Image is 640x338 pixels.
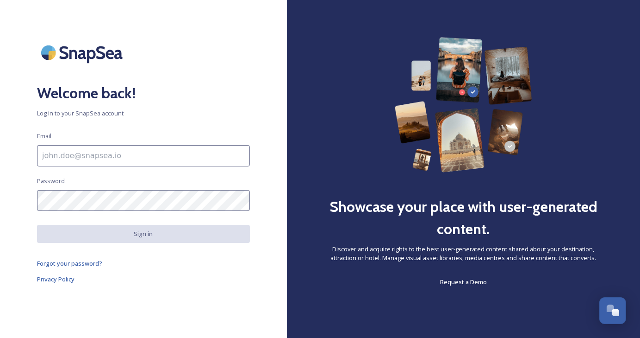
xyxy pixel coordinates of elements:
input: john.doe@snapsea.io [37,145,250,166]
button: Sign in [37,225,250,243]
span: Discover and acquire rights to the best user-generated content shared about your destination, att... [324,245,603,262]
a: Request a Demo [440,276,487,287]
img: SnapSea Logo [37,37,130,68]
span: Request a Demo [440,278,487,286]
button: Open Chat [599,297,626,324]
h2: Welcome back! [37,82,250,104]
span: Forgot your password? [37,259,102,268]
span: Privacy Policy [37,275,75,283]
a: Privacy Policy [37,274,250,285]
span: Password [37,177,65,185]
img: 63b42ca75bacad526042e722_Group%20154-p-800.png [395,37,533,172]
span: Email [37,132,51,140]
span: Log in to your SnapSea account [37,109,250,118]
h2: Showcase your place with user-generated content. [324,196,603,240]
a: Forgot your password? [37,258,250,269]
